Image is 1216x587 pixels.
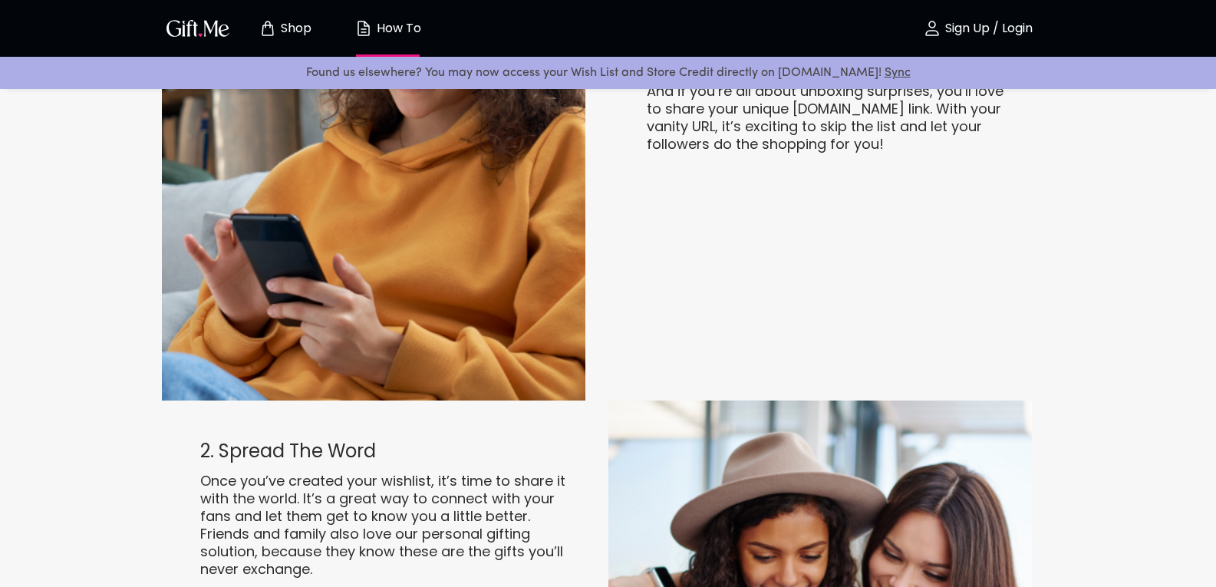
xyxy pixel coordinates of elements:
[941,22,1033,35] p: Sign Up / Login
[200,472,570,587] p: Once you’ve created your wishlist, it’s time to share it with the world. It’s a great way to conn...
[243,4,328,53] button: Store page
[277,22,311,35] p: Shop
[901,4,1055,53] button: Sign Up / Login
[346,4,430,53] button: How To
[200,439,570,472] p: 2. Spread The Word
[162,19,234,38] button: GiftMe Logo
[354,19,373,38] img: how-to.svg
[163,17,232,39] img: GiftMe Logo
[373,22,421,35] p: How To
[647,82,1017,162] p: And if you’re all about unboxing surprises, you’ll love to share your unique [DOMAIN_NAME] link. ...
[885,67,911,79] a: Sync
[12,63,1204,83] p: Found us elsewhere? You may now access your Wish List and Store Credit directly on [DOMAIN_NAME]!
